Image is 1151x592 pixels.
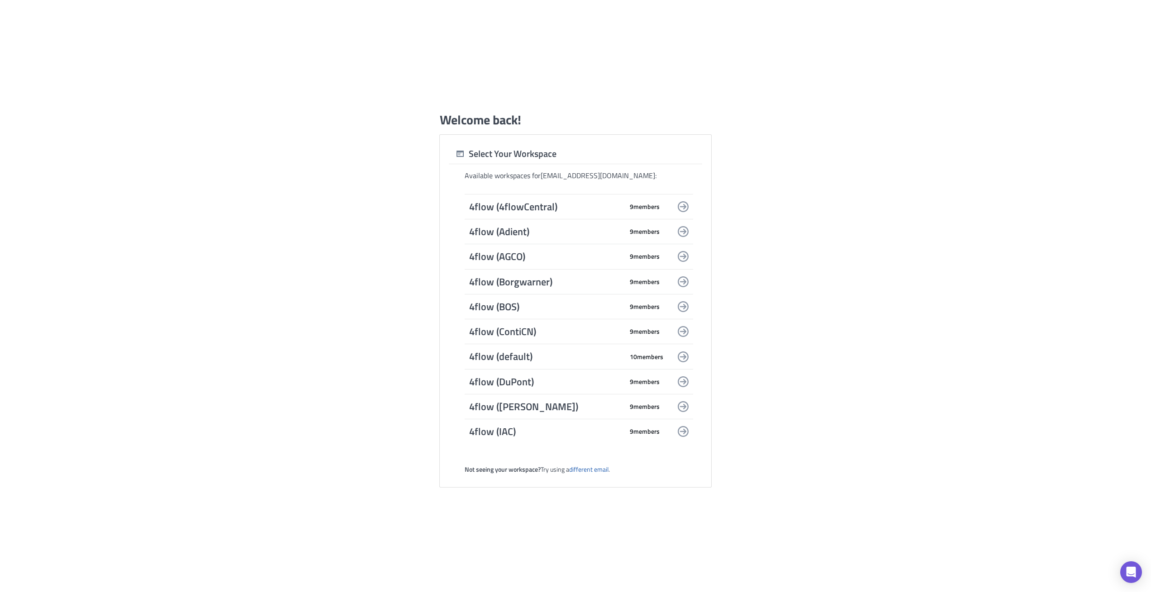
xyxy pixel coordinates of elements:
[630,252,660,260] span: 9 member s
[630,378,660,386] span: 9 member s
[630,303,660,311] span: 9 member s
[630,403,660,411] span: 9 member s
[630,427,660,436] span: 9 member s
[630,327,660,336] span: 9 member s
[630,278,660,286] span: 9 member s
[469,425,623,438] span: 4flow (IAC)
[469,200,623,213] span: 4flow (4flowCentral)
[469,300,623,313] span: 4flow (BOS)
[449,148,556,160] div: Select Your Workspace
[569,464,609,474] a: different email
[469,375,623,388] span: 4flow (DuPont)
[469,325,623,338] span: 4flow (ContiCN)
[1120,561,1142,583] div: Open Intercom Messenger
[630,203,660,211] span: 9 member s
[465,464,541,474] strong: Not seeing your workspace?
[630,353,663,361] span: 10 member s
[469,350,623,363] span: 4flow (default)
[630,227,660,236] span: 9 member s
[469,250,623,263] span: 4flow (AGCO)
[465,465,693,474] div: Try using a .
[465,171,693,180] div: Available workspaces for [EMAIL_ADDRESS][DOMAIN_NAME] :
[469,275,623,288] span: 4flow (Borgwarner)
[440,112,521,128] h1: Welcome back!
[469,400,623,413] span: 4flow ([PERSON_NAME])
[469,225,623,238] span: 4flow (Adient)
